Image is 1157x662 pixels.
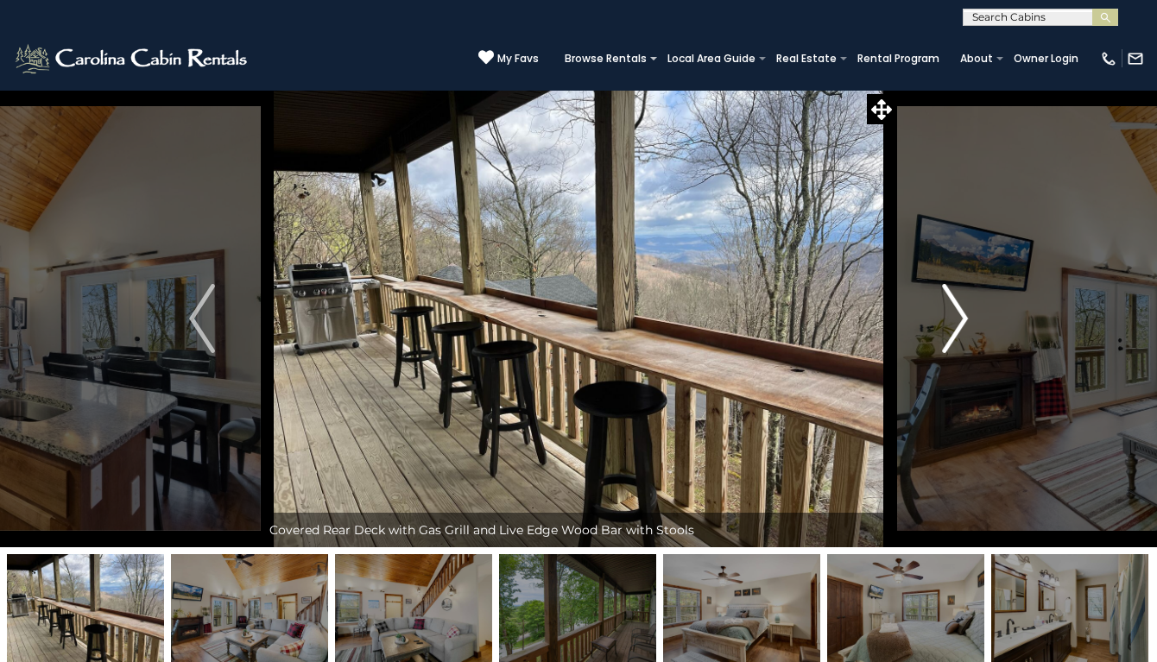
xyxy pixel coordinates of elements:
img: mail-regular-white.png [1127,50,1144,67]
button: Next [897,90,1014,547]
img: 166385244 [827,554,984,662]
a: My Favs [478,49,539,67]
img: arrow [942,284,968,353]
a: Real Estate [768,47,845,71]
button: Previous [143,90,260,547]
img: 166385236 [171,554,328,662]
a: Local Area Guide [659,47,764,71]
img: 166385243 [663,554,820,662]
a: Browse Rentals [556,47,655,71]
img: arrow [189,284,215,353]
div: Covered Rear Deck with Gas Grill and Live Edge Wood Bar with Stools [261,513,897,547]
img: 166387122 [7,554,164,662]
img: 163268359 [499,554,656,662]
img: White-1-2.png [13,41,252,76]
a: About [952,47,1002,71]
a: Owner Login [1005,47,1087,71]
img: phone-regular-white.png [1100,50,1117,67]
img: 166385238 [335,554,492,662]
span: My Favs [497,51,539,66]
a: Rental Program [849,47,948,71]
img: 166385251 [991,554,1148,662]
